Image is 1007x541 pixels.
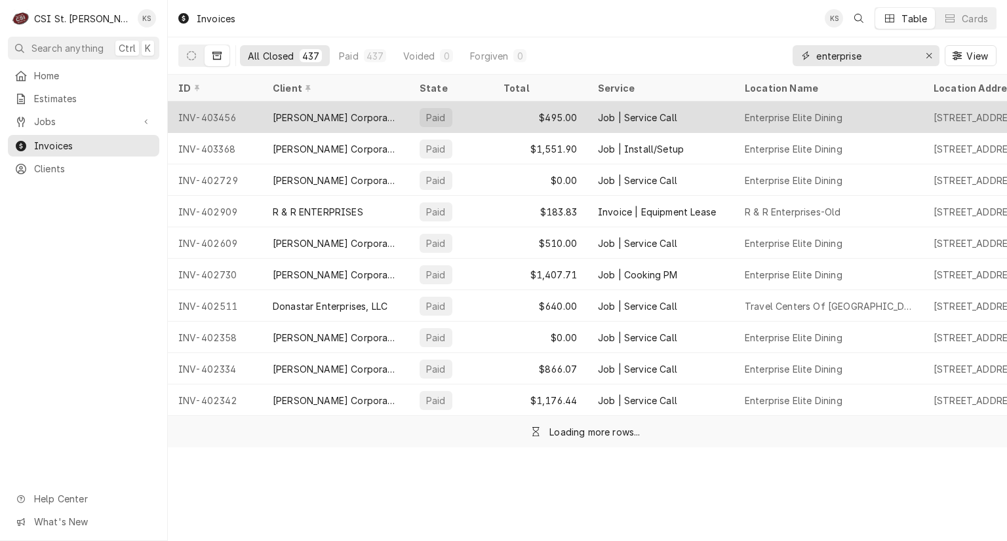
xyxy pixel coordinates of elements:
a: Go to Help Center [8,488,159,510]
div: INV-402334 [168,353,262,384]
div: Job | Service Call [598,174,677,187]
div: Job | Service Call [598,394,677,407]
div: Voided [403,49,435,63]
div: R & R Enterprises-Old [745,205,840,219]
span: View [964,49,991,63]
div: 0 [516,49,524,63]
span: Invoices [34,139,153,153]
div: Total [503,81,574,95]
div: INV-403368 [168,133,262,164]
div: INV-402909 [168,196,262,227]
div: Paid [425,142,447,156]
div: Client [273,81,396,95]
div: $640.00 [493,290,587,322]
div: 437 [302,49,319,63]
span: Clients [34,162,153,176]
div: $1,407.71 [493,259,587,290]
div: $0.00 [493,164,587,196]
div: Job | Service Call [598,236,677,250]
div: Paid [425,331,447,345]
span: K [145,41,151,55]
div: KS [825,9,843,28]
div: Job | Cooking PM [598,268,678,282]
span: Home [34,69,153,83]
div: Job | Install/Setup [598,142,684,156]
div: 437 [366,49,384,63]
div: Donastar Enterprises, LLC [273,299,387,313]
div: Job | Service Call [598,331,677,345]
div: Cards [962,12,988,26]
div: Enterprise Elite Dining [745,236,842,250]
div: [PERSON_NAME] Corporate Park, LLC [273,142,399,156]
div: [PERSON_NAME] Corporate Park, LLC [273,268,399,282]
div: $1,176.44 [493,384,587,416]
div: INV-402358 [168,322,262,353]
button: Erase input [918,45,939,66]
div: Paid [425,394,447,407]
div: [PERSON_NAME] Corporate Park, LLC [273,394,399,407]
div: Enterprise Elite Dining [745,362,842,376]
div: INV-402730 [168,259,262,290]
div: $1,551.90 [493,133,587,164]
div: Enterprise Elite Dining [745,142,842,156]
div: Job | Service Call [598,362,677,376]
div: INV-402511 [168,290,262,322]
div: State [420,81,483,95]
span: Jobs [34,115,133,128]
div: Travel Centers Of [GEOGRAPHIC_DATA] [745,299,913,313]
div: $866.07 [493,353,587,384]
a: Invoices [8,135,159,157]
div: All Closed [248,49,294,63]
div: INV-402609 [168,227,262,259]
input: Keyword search [816,45,915,66]
div: Paid [425,111,447,124]
a: Go to Jobs [8,111,159,132]
button: Search anythingCtrlK [8,37,159,60]
span: Search anything [31,41,104,55]
span: Estimates [34,92,153,105]
div: [PERSON_NAME] Corporate Park, LLC [273,111,399,124]
div: Job | Service Call [598,299,677,313]
div: Paid [425,236,447,250]
div: $495.00 [493,102,587,133]
div: Paid [425,205,447,219]
div: CSI St. Louis's Avatar [12,9,30,28]
div: Forgiven [470,49,508,63]
div: Location Name [745,81,910,95]
div: 0 [443,49,450,63]
div: INV-402729 [168,164,262,196]
div: Enterprise Elite Dining [745,331,842,345]
div: Enterprise Elite Dining [745,174,842,187]
span: Help Center [34,492,151,506]
div: [PERSON_NAME] Corporate Park, LLC [273,362,399,376]
div: Kris Swearingen's Avatar [138,9,156,28]
div: INV-402342 [168,384,262,416]
div: Service [598,81,721,95]
button: Open search [848,8,869,29]
div: Paid [425,362,447,376]
div: [PERSON_NAME] Corporate Park, LLC [273,331,399,345]
div: Paid [339,49,359,63]
a: Clients [8,158,159,179]
div: [PERSON_NAME] Corporate Park, LLC [273,236,399,250]
div: R & R ENTERPRISES [273,205,363,219]
div: INV-403456 [168,102,262,133]
div: Kris Swearingen's Avatar [825,9,843,28]
div: KS [138,9,156,28]
a: Estimates [8,88,159,109]
div: Paid [425,299,447,313]
a: Go to What's New [8,511,159,532]
div: $0.00 [493,322,587,353]
div: Enterprise Elite Dining [745,394,842,407]
div: Table [901,12,927,26]
div: Paid [425,268,447,282]
div: $183.83 [493,196,587,227]
button: View [945,45,997,66]
div: Invoice | Equipment Lease [598,205,716,219]
a: Home [8,65,159,86]
div: Enterprise Elite Dining [745,268,842,282]
div: Loading more rows... [549,425,640,439]
div: ID [178,81,249,95]
div: CSI St. [PERSON_NAME] [34,12,130,26]
div: $510.00 [493,227,587,259]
